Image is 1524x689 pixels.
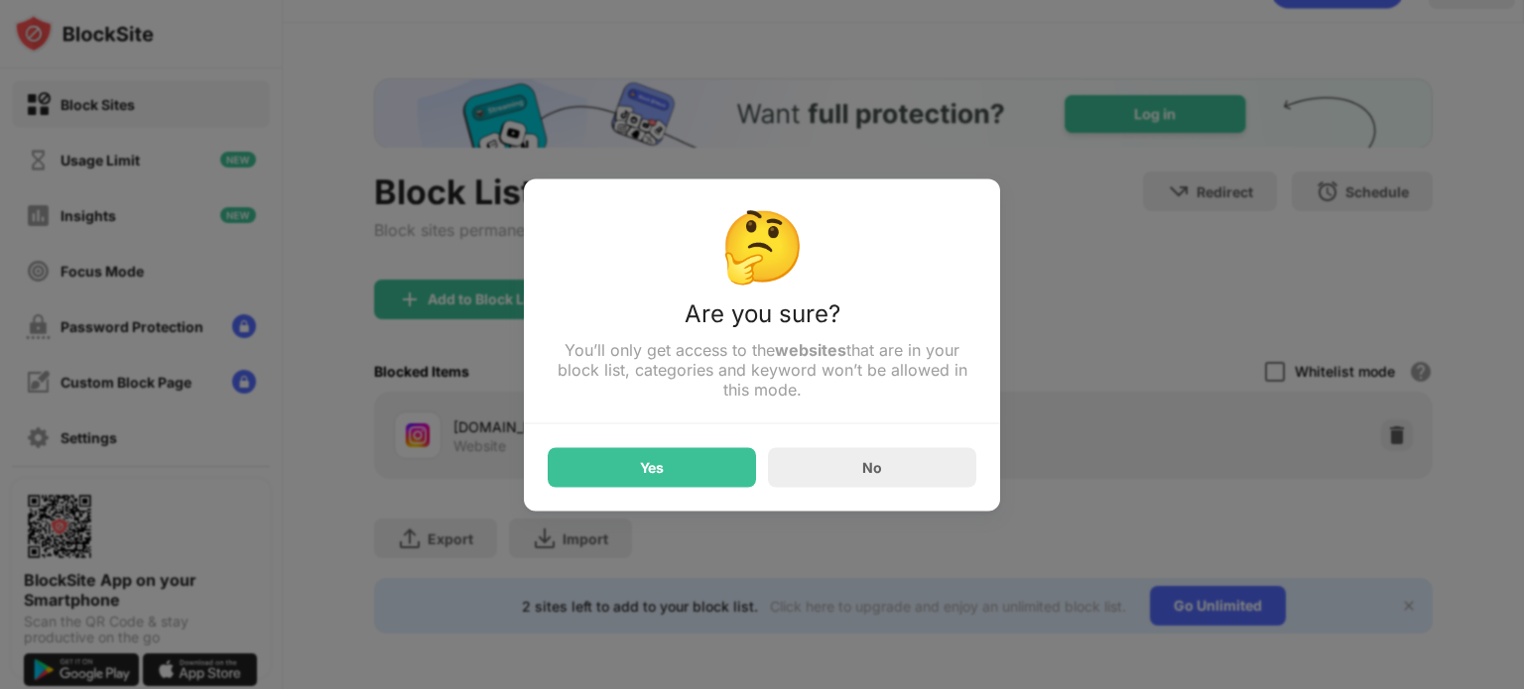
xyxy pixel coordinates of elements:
strong: websites [775,339,846,359]
div: Are you sure? [548,298,976,339]
div: No [862,459,882,476]
div: 🤔 [548,202,976,287]
div: Yes [640,459,664,475]
div: You’ll only get access to the that are in your block list, categories and keyword won’t be allowe... [548,339,976,399]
